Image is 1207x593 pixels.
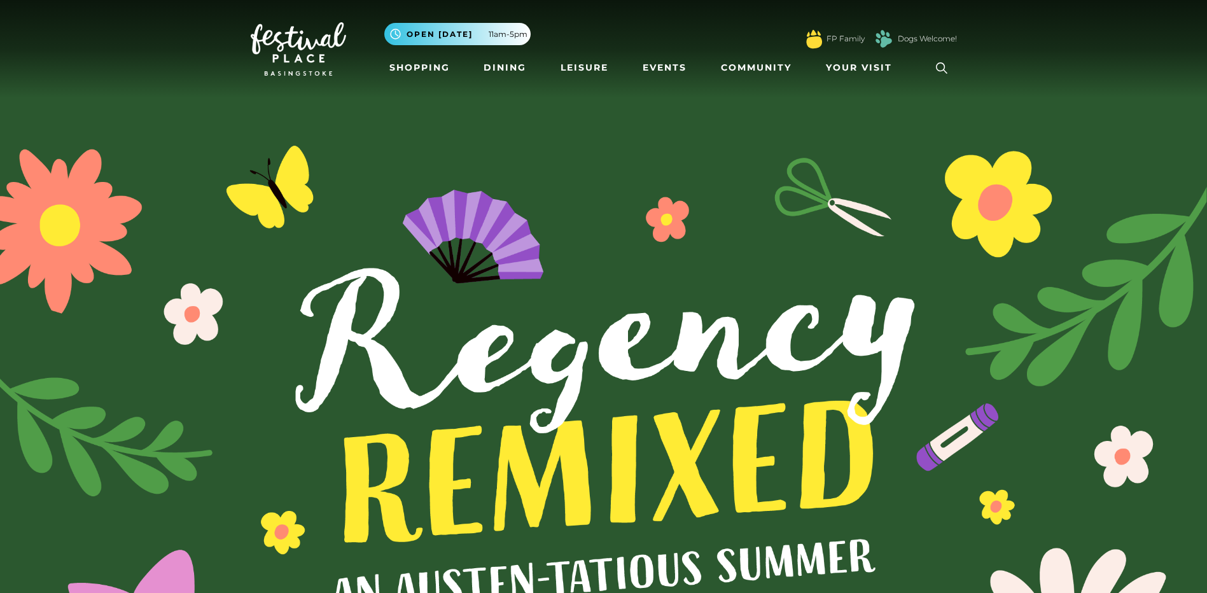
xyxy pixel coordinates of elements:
[826,61,892,74] span: Your Visit
[407,29,473,40] span: Open [DATE]
[638,56,692,80] a: Events
[827,33,865,45] a: FP Family
[489,29,527,40] span: 11am-5pm
[821,56,904,80] a: Your Visit
[384,56,455,80] a: Shopping
[384,23,531,45] button: Open [DATE] 11am-5pm
[251,22,346,76] img: Festival Place Logo
[555,56,613,80] a: Leisure
[478,56,531,80] a: Dining
[898,33,957,45] a: Dogs Welcome!
[716,56,797,80] a: Community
